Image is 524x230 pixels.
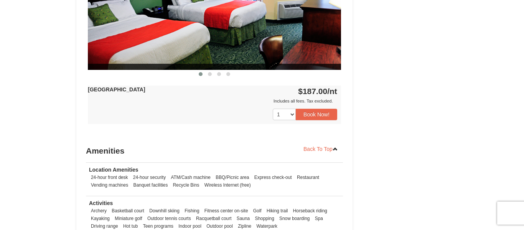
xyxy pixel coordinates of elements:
[295,174,321,181] li: Restaurant
[251,207,264,215] li: Golf
[86,143,343,159] h3: Amenities
[88,97,337,105] div: Includes all fees. Tax excluded.
[313,215,325,222] li: Spa
[277,215,311,222] li: Snow boarding
[255,222,279,230] li: Waterpark
[132,181,170,189] li: Banquet facilities
[121,222,140,230] li: Hot tub
[131,174,168,181] li: 24-hour security
[113,215,144,222] li: Miniature golf
[147,207,181,215] li: Downhill skiing
[110,207,146,215] li: Basketball court
[169,174,213,181] li: ATM/Cash machine
[203,207,250,215] li: Fitness center on-site
[327,87,337,96] span: /nt
[298,143,343,155] a: Back To Top
[214,174,251,181] li: BBQ/Picnic area
[89,167,138,173] strong: Location Amenities
[89,174,130,181] li: 24-hour front desk
[194,215,234,222] li: Racquetball court
[176,222,203,230] li: Indoor pool
[298,87,337,96] strong: $187.00
[89,215,112,222] li: Kayaking
[89,200,113,206] strong: Activities
[183,207,201,215] li: Fishing
[265,207,290,215] li: Hiking trail
[89,222,120,230] li: Driving range
[252,174,294,181] li: Express check-out
[203,181,253,189] li: Wireless Internet (free)
[296,109,337,120] button: Book Now!
[88,86,145,93] strong: [GEOGRAPHIC_DATA]
[141,222,175,230] li: Teen programs
[89,181,130,189] li: Vending machines
[291,207,329,215] li: Horseback riding
[171,181,201,189] li: Recycle Bins
[253,215,276,222] li: Shopping
[236,222,253,230] li: Zipline
[145,215,193,222] li: Outdoor tennis courts
[235,215,252,222] li: Sauna
[89,207,109,215] li: Archery
[204,222,235,230] li: Outdoor pool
